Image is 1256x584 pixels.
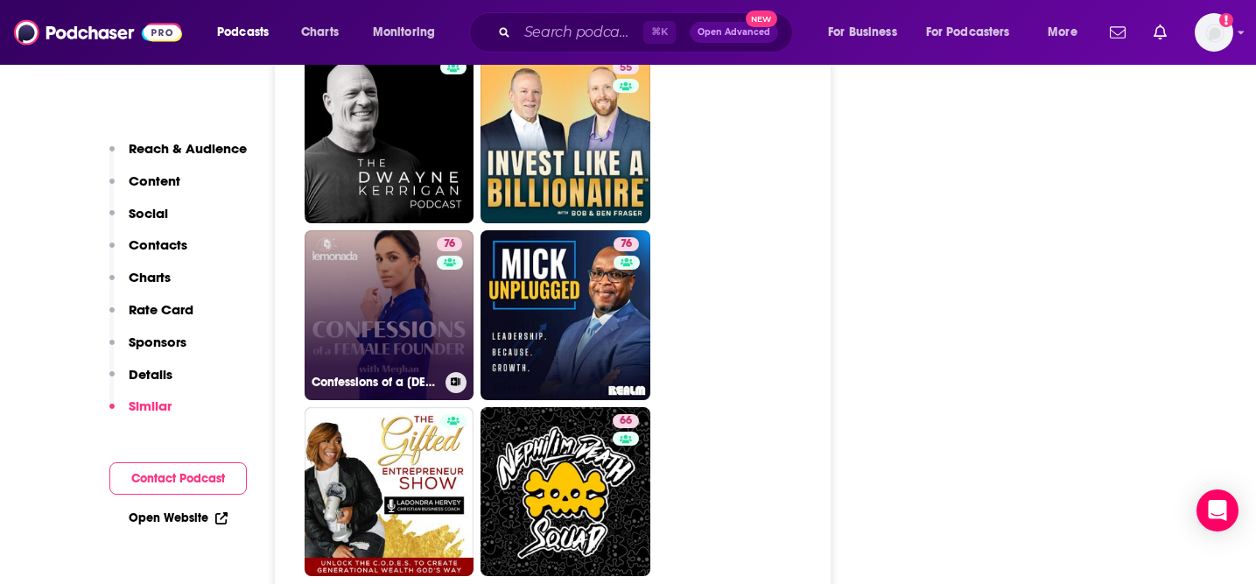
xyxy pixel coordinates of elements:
a: 66 [613,414,639,428]
a: Show notifications dropdown [1103,18,1133,47]
button: Rate Card [109,301,193,334]
a: Open Website [129,510,228,525]
span: ⌘ K [643,21,676,44]
a: 76Confessions of a [DEMOGRAPHIC_DATA] Founder with [PERSON_NAME] [305,230,474,400]
span: New [746,11,777,27]
button: open menu [915,18,1035,46]
button: Contacts [109,236,187,269]
button: Details [109,366,172,398]
button: open menu [816,18,919,46]
span: Podcasts [217,20,269,45]
a: 55 [481,53,650,223]
button: Sponsors [109,334,186,366]
p: Charts [129,269,171,285]
div: Search podcasts, credits, & more... [486,12,810,53]
span: Logged in as megcassidy [1195,13,1233,52]
p: Details [129,366,172,383]
p: Rate Card [129,301,193,318]
h3: Confessions of a [DEMOGRAPHIC_DATA] Founder with [PERSON_NAME] [312,375,439,390]
img: Podchaser - Follow, Share and Rate Podcasts [14,16,182,49]
svg: Add a profile image [1219,13,1233,27]
span: 55 [620,60,632,77]
button: Social [109,205,168,237]
p: Sponsors [129,334,186,350]
p: Social [129,205,168,222]
button: open menu [361,18,458,46]
a: 76 [614,237,639,251]
a: 76 [481,230,650,400]
input: Search podcasts, credits, & more... [517,18,643,46]
img: User Profile [1195,13,1233,52]
p: Content [129,172,180,189]
a: 55 [613,60,639,74]
span: Monitoring [373,20,435,45]
a: 76 [437,237,462,251]
button: Reach & Audience [109,140,247,172]
span: 76 [621,236,632,253]
a: Charts [290,18,349,46]
button: Charts [109,269,171,301]
button: Show profile menu [1195,13,1233,52]
button: open menu [205,18,291,46]
a: Show notifications dropdown [1147,18,1174,47]
p: Similar [129,398,172,414]
div: Open Intercom Messenger [1196,489,1238,531]
span: 66 [620,412,632,430]
span: 76 [444,236,455,253]
button: Contact Podcast [109,462,247,495]
button: Similar [109,398,172,430]
span: Charts [301,20,339,45]
span: For Business [828,20,897,45]
p: Reach & Audience [129,140,247,157]
p: Contacts [129,236,187,253]
span: More [1048,20,1077,45]
button: open menu [1035,18,1099,46]
a: 66 [481,407,650,577]
button: Content [109,172,180,205]
span: For Podcasters [926,20,1010,45]
button: Open AdvancedNew [690,22,778,43]
span: Open Advanced [698,28,770,37]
